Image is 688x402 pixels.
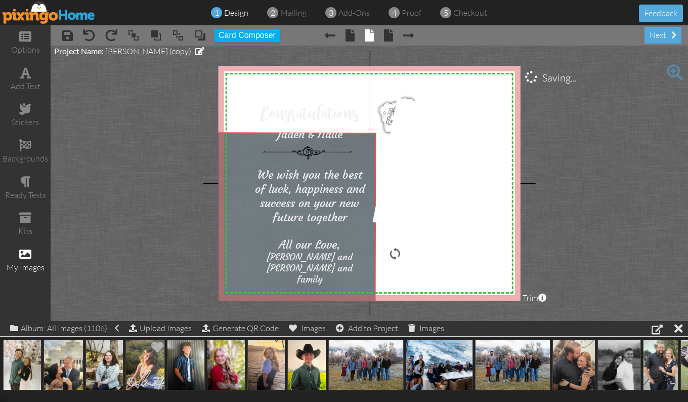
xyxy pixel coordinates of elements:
img: 20241209-234758-b65dfb231b05-500.JPG [475,340,550,390]
span: proof [402,8,421,18]
img: pixingo logo [3,1,96,24]
span: 4 [392,7,397,19]
img: 20181002-180556-a1ec3c26-1000.jpg [35,132,405,375]
div: Generate QR Code [202,321,279,335]
span: add-ons [338,8,370,18]
img: 20241102-162031-e66c6d94f07e-500.jpg [643,340,678,390]
span: design [224,8,248,18]
img: 20241210-012915-ad9d2406b3a6-500.JPG [328,340,404,390]
img: 20250603-203434-d6b453fa5954-500.jpg [207,340,245,390]
img: 20250603-203434-9ea90b024d57-500.jpg [167,340,205,390]
img: 20241102-162032-1f411d0432c1-500.jpg [552,340,595,390]
img: 20251008-175117-56012149c299-500.jpg [3,340,41,390]
div: Images [408,321,444,335]
div: Upload Images [129,321,192,336]
span: 1 [214,7,219,19]
span: Congratulations [261,102,359,127]
img: 20250603-203434-d3ea41fd4314-500.jpg [85,340,124,390]
span: Jaden & Halle [277,127,342,141]
div: Add to Project [336,321,398,335]
img: 20241209-235844-7eb3d4256b4f-500.JPG [406,340,473,390]
img: 20250603-203434-171a3365f2cc-500.jpg [287,340,326,390]
span: 3 [329,7,333,19]
span: mailing [280,8,307,18]
div: Album: All Images (1106) [10,321,119,335]
span: [PERSON_NAME] (copy) [105,46,191,56]
span: [PERSON_NAME] and [PERSON_NAME] and family [267,252,353,285]
button: Card Composer [214,29,280,42]
img: 20250603-203434-cec698148358-500.jpg [247,340,286,390]
div: next [644,27,681,44]
img: 20241102-162031-ed201bb2e33f-500.jpg [597,340,641,390]
span: Project Name: [54,46,104,56]
img: 20251008-175117-fb8091c534eb-500.jpg [44,340,83,390]
span: 2 [271,7,275,19]
img: 20190412-175206-263519e6-1000.jpg [277,81,556,290]
span: Trim [523,292,546,304]
span: 5 [444,7,448,19]
div: Images [289,321,326,335]
span: We wish you the best of luck, happiness and success on your new future together [255,168,365,224]
span: All our Love, [279,237,340,252]
span: checkout [453,8,487,18]
img: 20250603-203434-fb35c19407c2-500.jpg [125,340,164,390]
button: Feedback [639,5,683,22]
